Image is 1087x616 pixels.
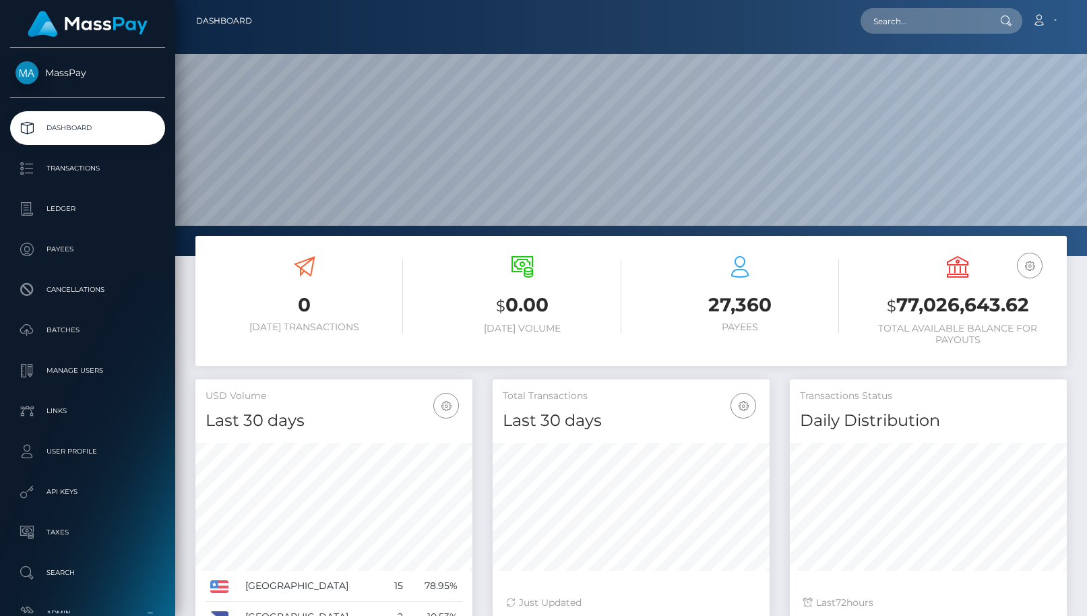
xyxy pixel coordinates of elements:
[241,571,385,602] td: [GEOGRAPHIC_DATA]
[800,409,1057,433] h4: Daily Distribution
[15,401,160,421] p: Links
[15,482,160,502] p: API Keys
[15,61,38,84] img: MassPay
[210,580,228,592] img: US.png
[803,596,1053,610] div: Last hours
[196,7,252,35] a: Dashboard
[496,297,505,315] small: $
[15,199,160,219] p: Ledger
[206,321,403,333] h6: [DATE] Transactions
[887,297,896,315] small: $
[10,394,165,428] a: Links
[10,556,165,590] a: Search
[642,321,839,333] h6: Payees
[206,390,462,403] h5: USD Volume
[15,563,160,583] p: Search
[408,571,462,602] td: 78.95%
[859,292,1057,319] h3: 77,026,643.62
[15,361,160,381] p: Manage Users
[15,239,160,259] p: Payees
[423,292,621,319] h3: 0.00
[10,233,165,266] a: Payees
[503,390,759,403] h5: Total Transactions
[10,435,165,468] a: User Profile
[10,516,165,549] a: Taxes
[10,67,165,79] span: MassPay
[800,390,1057,403] h5: Transactions Status
[10,192,165,226] a: Ledger
[10,354,165,388] a: Manage Users
[206,292,403,318] h3: 0
[15,158,160,179] p: Transactions
[385,571,408,602] td: 15
[15,320,160,340] p: Batches
[10,152,165,185] a: Transactions
[206,409,462,433] h4: Last 30 days
[15,441,160,462] p: User Profile
[503,409,759,433] h4: Last 30 days
[28,11,148,37] img: MassPay Logo
[506,596,756,610] div: Just Updated
[10,111,165,145] a: Dashboard
[861,8,987,34] input: Search...
[423,323,621,334] h6: [DATE] Volume
[15,280,160,300] p: Cancellations
[642,292,839,318] h3: 27,360
[15,522,160,543] p: Taxes
[10,475,165,509] a: API Keys
[15,118,160,138] p: Dashboard
[10,313,165,347] a: Batches
[859,323,1057,346] h6: Total Available Balance for Payouts
[836,596,846,609] span: 72
[10,273,165,307] a: Cancellations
